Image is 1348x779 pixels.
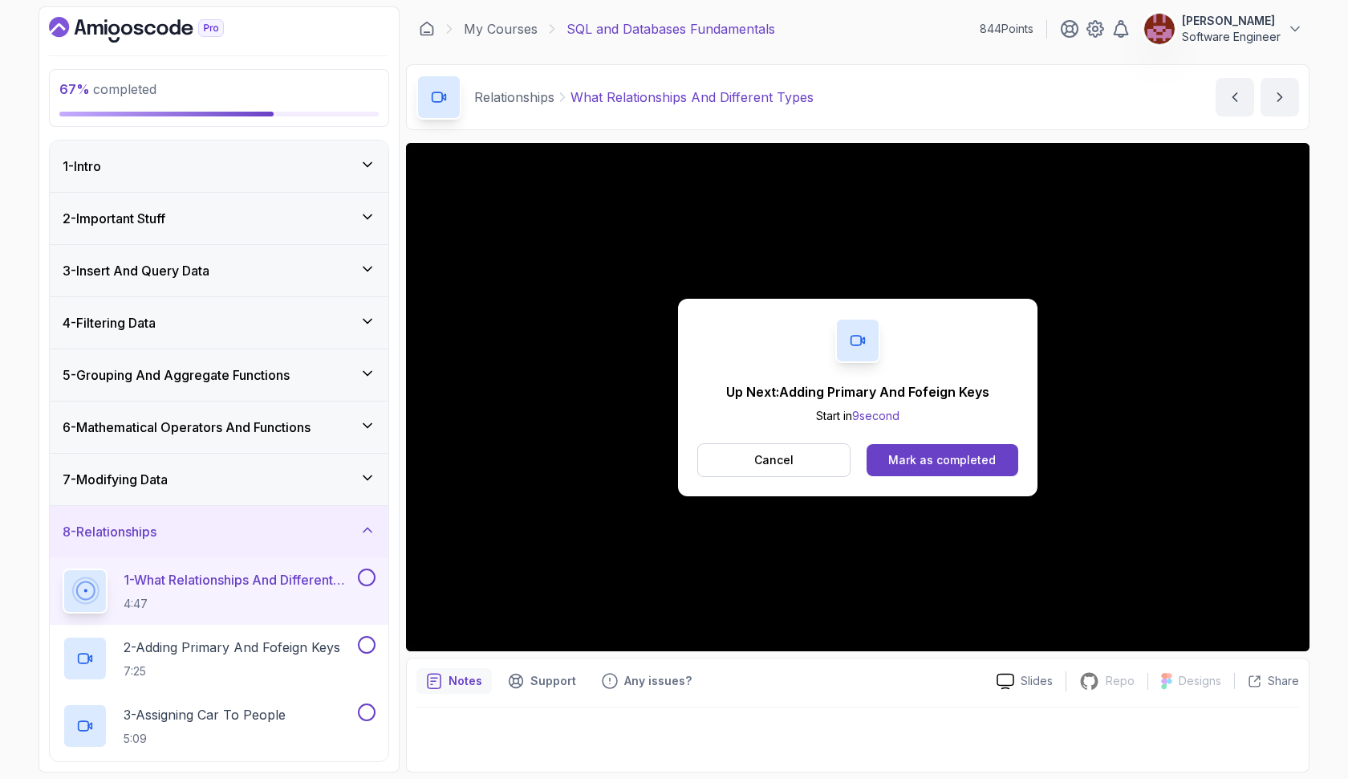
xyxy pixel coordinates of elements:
[124,731,286,747] p: 5:09
[50,193,388,244] button: 2-Important Stuff
[592,668,701,694] button: Feedback button
[1021,673,1053,689] p: Slides
[124,663,340,679] p: 7:25
[570,88,814,107] p: What Relationships And Different Types
[50,506,388,557] button: 8-Relationships
[1182,13,1281,29] p: [PERSON_NAME]
[406,143,1309,651] iframe: 1 - What Relationships and Different Types
[50,297,388,349] button: 4-Filtering Data
[449,673,482,689] p: Notes
[726,408,989,424] p: Start in
[63,522,156,541] h3: 8 - Relationships
[63,470,168,489] h3: 7 - Modifying Data
[49,17,261,43] a: Dashboard
[867,444,1018,476] button: Mark as completed
[63,365,290,385] h3: 5 - Grouping And Aggregate Functions
[419,21,435,37] a: Dashboard
[1179,673,1221,689] p: Designs
[50,349,388,401] button: 5-Grouping And Aggregate Functions
[50,454,388,505] button: 7-Modifying Data
[63,636,376,681] button: 2-Adding Primary And Fofeign Keys7:25
[124,570,355,589] p: 1 - What Relationships And Different Types
[63,704,376,748] button: 3-Assigning Car To People5:09
[63,157,101,176] h3: 1 - Intro
[124,705,286,724] p: 3 - Assigning Car To People
[754,452,794,468] p: Cancel
[474,88,554,107] p: Relationships
[1182,29,1281,45] p: Software Engineer
[50,245,388,296] button: 3-Insert And Query Data
[50,141,388,192] button: 1-Intro
[888,452,996,468] div: Mark as completed
[726,382,989,402] p: Up Next: Adding Primary And Fofeign Keys
[63,209,165,228] h3: 2 - Important Stuff
[852,409,899,422] span: 9 second
[1268,673,1299,689] p: Share
[416,668,492,694] button: notes button
[124,596,355,612] p: 4:47
[59,81,156,97] span: completed
[1143,13,1303,45] button: user profile image[PERSON_NAME]Software Engineer
[50,402,388,453] button: 6-Mathematical Operators And Functions
[63,418,311,437] h3: 6 - Mathematical Operators And Functions
[624,673,692,689] p: Any issues?
[63,261,209,280] h3: 3 - Insert And Query Data
[498,668,586,694] button: Support button
[1216,78,1254,116] button: previous content
[1144,14,1175,44] img: user profile image
[1234,673,1299,689] button: Share
[697,443,851,477] button: Cancel
[124,638,340,657] p: 2 - Adding Primary And Fofeign Keys
[980,21,1033,37] p: 844 Points
[984,673,1066,690] a: Slides
[59,81,90,97] span: 67 %
[63,313,156,332] h3: 4 - Filtering Data
[566,19,775,39] p: SQL and Databases Fundamentals
[1261,78,1299,116] button: next content
[464,19,538,39] a: My Courses
[530,673,576,689] p: Support
[63,569,376,614] button: 1-What Relationships And Different Types4:47
[1106,673,1135,689] p: Repo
